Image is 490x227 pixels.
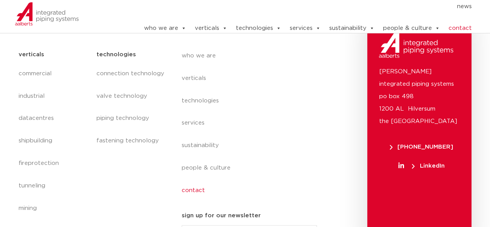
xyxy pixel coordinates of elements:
a: technologies [182,90,323,112]
a: services [182,112,323,134]
a: who we are [182,45,323,67]
a: fireprotection [19,152,89,175]
a: industrial [19,85,89,107]
a: tunneling [19,175,89,197]
h5: technologies [96,49,136,61]
a: LinkedIn [379,163,464,169]
a: services [289,21,320,36]
h5: verticals [19,49,44,61]
a: datacentres [19,107,89,130]
a: mining [19,197,89,220]
nav: Menu [182,45,323,202]
span: [PHONE_NUMBER] [390,144,453,150]
span: LinkedIn [412,163,444,169]
a: technologies [236,21,281,36]
nav: Menu [96,62,166,152]
a: who we are [144,21,186,36]
p: [PERSON_NAME] integrated piping systems po box 498 1200 AL Hilversum the [GEOGRAPHIC_DATA] [379,66,460,128]
a: news [457,0,471,13]
h5: sign up for our newsletter [182,210,261,222]
a: commercial [19,62,89,85]
nav: Menu [120,0,472,13]
a: sustainability [182,134,323,157]
a: [PHONE_NUMBER] [379,144,464,150]
a: people & culture [383,21,440,36]
a: sustainability [329,21,374,36]
a: connection technology [96,62,166,85]
a: verticals [182,67,323,90]
a: valve technology [96,85,166,107]
a: contact [182,179,323,202]
a: fastening technology [96,130,166,152]
a: shipbuilding [19,130,89,152]
a: people & culture [182,157,323,179]
a: contact [448,21,471,36]
a: verticals [194,21,227,36]
a: piping technology [96,107,166,130]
